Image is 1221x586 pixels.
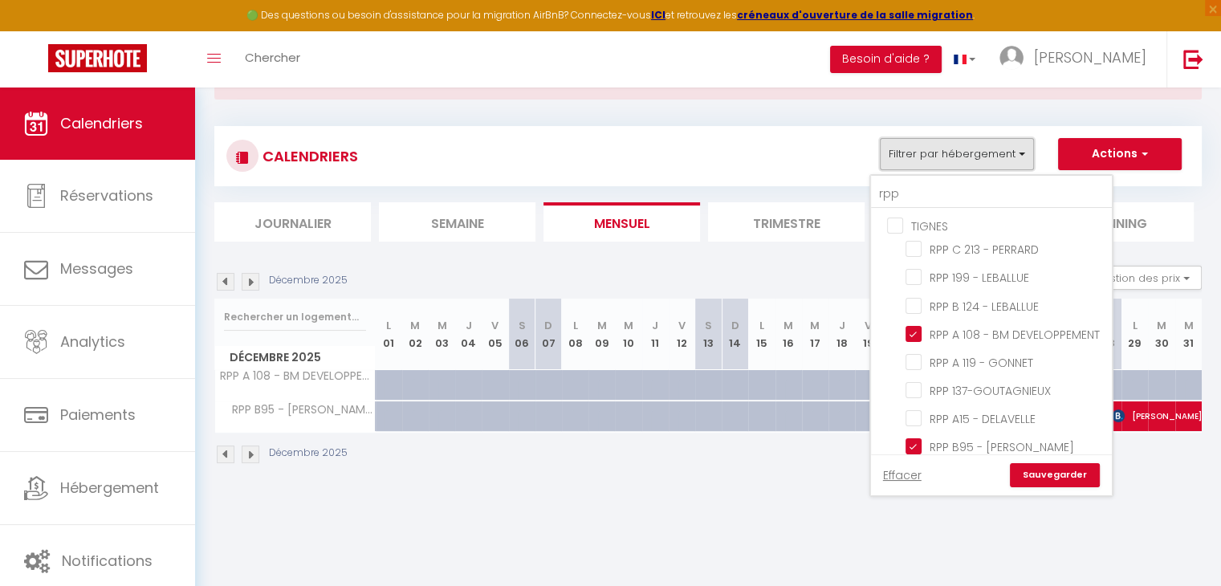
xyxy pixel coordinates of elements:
[930,299,1039,315] span: RPP B 124 - LEBALLUE
[748,299,775,370] th: 15
[651,8,665,22] a: ICI
[624,318,633,333] abbr: M
[731,318,739,333] abbr: D
[869,174,1113,497] div: Filtrer par hébergement
[60,478,159,498] span: Hébergement
[491,318,499,333] abbr: V
[615,299,641,370] th: 10
[13,6,61,55] button: Ouvrir le widget de chat LiveChat
[214,202,371,242] li: Journalier
[810,318,820,333] abbr: M
[1082,266,1202,290] button: Gestion des prix
[708,202,865,242] li: Trimestre
[775,299,802,370] th: 16
[1148,299,1174,370] th: 30
[1183,49,1203,69] img: logout
[1058,138,1182,170] button: Actions
[722,299,748,370] th: 14
[379,202,535,242] li: Semaine
[1157,318,1166,333] abbr: M
[830,46,942,73] button: Besoin d'aide ?
[438,318,447,333] abbr: M
[855,299,881,370] th: 19
[802,299,828,370] th: 17
[376,299,402,370] th: 01
[597,318,607,333] abbr: M
[386,318,391,333] abbr: L
[48,44,147,72] img: Super Booking
[402,299,429,370] th: 02
[880,138,1034,170] button: Filtrer par hébergement
[865,318,872,333] abbr: V
[883,466,922,484] a: Effacer
[839,318,845,333] abbr: J
[60,113,143,133] span: Calendriers
[1010,463,1100,487] a: Sauvegarder
[1121,299,1148,370] th: 29
[535,299,562,370] th: 07
[828,299,855,370] th: 18
[60,258,133,279] span: Messages
[60,405,136,425] span: Paiements
[215,346,375,369] span: Décembre 2025
[543,202,700,242] li: Mensuel
[466,318,472,333] abbr: J
[930,327,1100,343] span: RPP A 108 - BM DEVELOPPEMENT
[233,31,312,87] a: Chercher
[410,318,420,333] abbr: M
[705,318,712,333] abbr: S
[759,318,764,333] abbr: L
[429,299,455,370] th: 03
[1184,318,1194,333] abbr: M
[509,299,535,370] th: 06
[930,355,1033,371] span: RPP A 119 - GONNET
[652,318,658,333] abbr: J
[218,370,378,382] span: RPP A 108 - BM DEVELOPPEMENT
[224,303,366,332] input: Rechercher un logement...
[455,299,482,370] th: 04
[544,318,552,333] abbr: D
[269,446,348,461] p: Décembre 2025
[62,551,153,571] span: Notifications
[1037,202,1194,242] li: Planning
[218,401,378,419] span: RPP B95 - [PERSON_NAME]
[871,180,1112,209] input: Rechercher un logement...
[1133,318,1138,333] abbr: L
[1182,75,1191,90] button: Close
[1034,47,1146,67] span: [PERSON_NAME]
[737,8,973,22] a: créneaux d'ouverture de la salle migration
[482,299,508,370] th: 05
[573,318,578,333] abbr: L
[269,273,348,288] p: Décembre 2025
[999,46,1024,70] img: ...
[258,138,358,174] h3: CALENDRIERS
[783,318,793,333] abbr: M
[519,318,526,333] abbr: S
[245,49,300,66] span: Chercher
[588,299,615,370] th: 09
[562,299,588,370] th: 08
[695,299,722,370] th: 13
[669,299,695,370] th: 12
[678,318,686,333] abbr: V
[60,185,153,206] span: Réservations
[642,299,669,370] th: 11
[60,332,125,352] span: Analytics
[1175,299,1202,370] th: 31
[987,31,1166,87] a: ... [PERSON_NAME]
